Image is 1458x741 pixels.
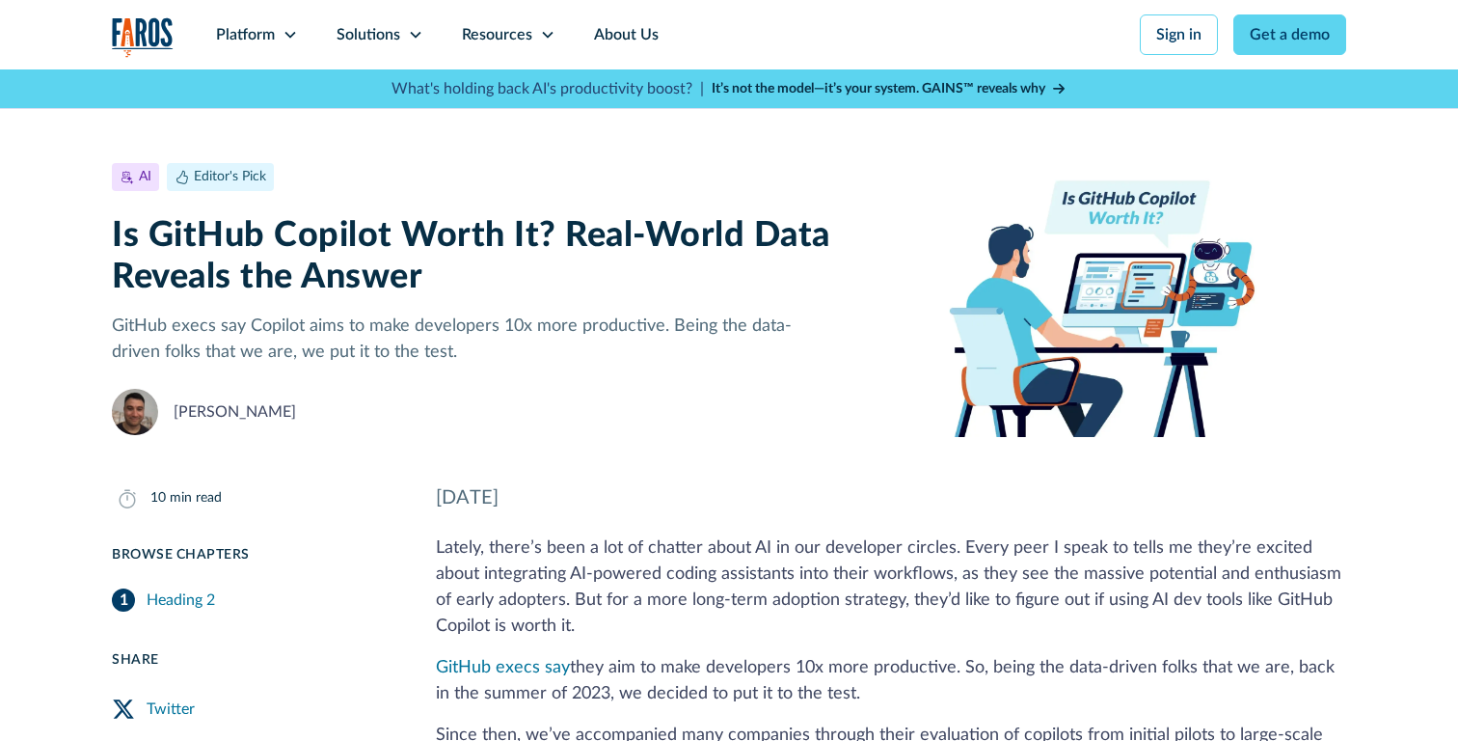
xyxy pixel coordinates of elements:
[712,79,1066,99] a: It’s not the model—it’s your system. GAINS™ reveals why
[147,698,195,721] div: Twitter
[391,77,704,100] p: What's holding back AI's productivity boost? |
[436,535,1346,640] p: Lately, there’s been a lot of chatter about AI in our developer circles. Every peer I speak to te...
[337,23,400,46] div: Solutions
[112,650,390,671] div: Share
[436,659,570,676] a: GitHub execs say
[436,483,1346,512] div: [DATE]
[174,400,296,424] div: [PERSON_NAME]
[112,215,834,298] h1: Is GitHub Copilot Worth It? Real-World Data Reveals the Answer
[1233,14,1346,55] a: Get a demo
[170,488,222,508] div: min read
[147,589,215,612] div: Heading 2
[436,655,1346,707] p: they aim to make developers 10x more productive. So, being the data-driven folks that we are, bac...
[194,167,266,187] div: Editor's Pick
[112,581,390,619] a: Heading 2
[150,488,166,508] div: 10
[462,23,532,46] div: Resources
[112,17,174,57] img: Logo of the analytics and reporting company Faros.
[139,167,151,187] div: AI
[112,389,158,435] img: Thomas Gerber
[712,82,1045,96] strong: It’s not the model—it’s your system. GAINS™ reveals why
[1140,14,1218,55] a: Sign in
[112,686,390,732] a: Twitter Share
[112,17,174,57] a: home
[216,23,275,46] div: Platform
[112,314,834,366] p: GitHub execs say Copilot aims to make developers 10x more productive. Being the data-driven folks...
[865,162,1346,437] img: Is GitHub Copilot Worth It Faros AI blog banner image of developer utilizing copilot
[112,545,390,565] div: Browse Chapters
